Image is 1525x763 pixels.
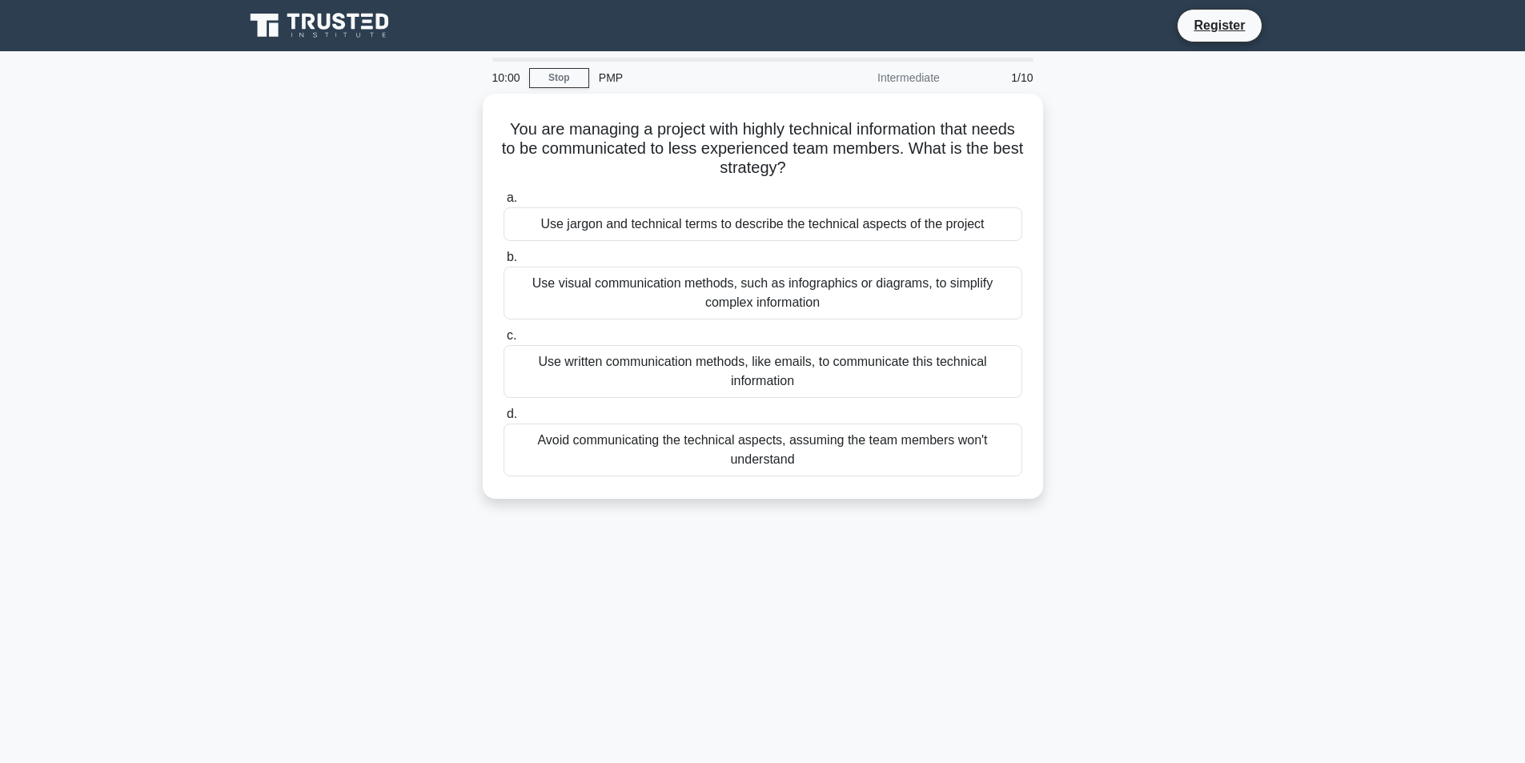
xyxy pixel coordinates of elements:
[507,191,517,204] span: a.
[507,407,517,420] span: d.
[1184,15,1254,35] a: Register
[529,68,589,88] a: Stop
[504,267,1022,319] div: Use visual communication methods, such as infographics or diagrams, to simplify complex information
[502,119,1024,179] h5: You are managing a project with highly technical information that needs to be communicated to les...
[949,62,1043,94] div: 1/10
[504,207,1022,241] div: Use jargon and technical terms to describe the technical aspects of the project
[504,424,1022,476] div: Avoid communicating the technical aspects, assuming the team members won't understand
[507,250,517,263] span: b.
[589,62,809,94] div: PMP
[507,328,516,342] span: c.
[504,345,1022,398] div: Use written communication methods, like emails, to communicate this technical information
[483,62,529,94] div: 10:00
[809,62,949,94] div: Intermediate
